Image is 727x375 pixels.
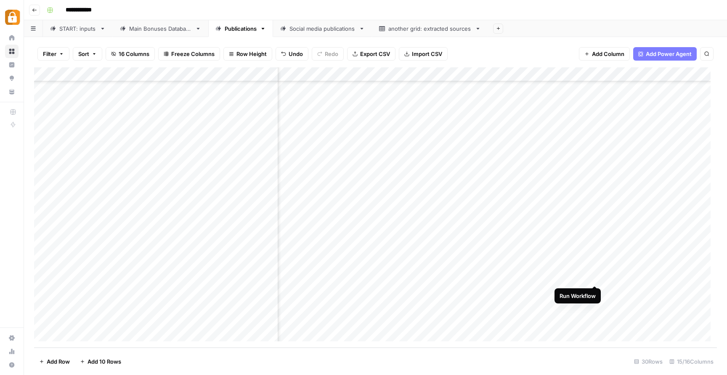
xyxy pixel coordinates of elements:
[5,85,19,98] a: Your Data
[236,50,267,58] span: Row Height
[75,355,126,368] button: Add 10 Rows
[631,355,666,368] div: 30 Rows
[158,47,220,61] button: Freeze Columns
[59,24,96,33] div: START: inputs
[5,7,19,28] button: Workspace: Adzz
[37,47,69,61] button: Filter
[78,50,89,58] span: Sort
[223,47,272,61] button: Row Height
[119,50,149,58] span: 16 Columns
[5,58,19,72] a: Insights
[43,50,56,58] span: Filter
[73,47,102,61] button: Sort
[171,50,215,58] span: Freeze Columns
[412,50,442,58] span: Import CSV
[592,50,624,58] span: Add Column
[113,20,208,37] a: Main Bonuses Database
[289,24,356,33] div: Social media publications
[5,45,19,58] a: Browse
[5,10,20,25] img: Adzz Logo
[273,20,372,37] a: Social media publications
[34,355,75,368] button: Add Row
[5,331,19,345] a: Settings
[312,47,344,61] button: Redo
[325,50,338,58] span: Redo
[372,20,488,37] a: another grid: extracted sources
[5,345,19,358] a: Usage
[276,47,308,61] button: Undo
[289,50,303,58] span: Undo
[360,50,390,58] span: Export CSV
[399,47,448,61] button: Import CSV
[5,31,19,45] a: Home
[208,20,273,37] a: Publications
[225,24,257,33] div: Publications
[560,292,596,300] div: Run Workflow
[5,72,19,85] a: Opportunities
[88,357,121,366] span: Add 10 Rows
[129,24,192,33] div: Main Bonuses Database
[106,47,155,61] button: 16 Columns
[47,357,70,366] span: Add Row
[579,47,630,61] button: Add Column
[347,47,395,61] button: Export CSV
[388,24,472,33] div: another grid: extracted sources
[5,358,19,372] button: Help + Support
[43,20,113,37] a: START: inputs
[666,355,717,368] div: 15/16 Columns
[633,47,697,61] button: Add Power Agent
[646,50,692,58] span: Add Power Agent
